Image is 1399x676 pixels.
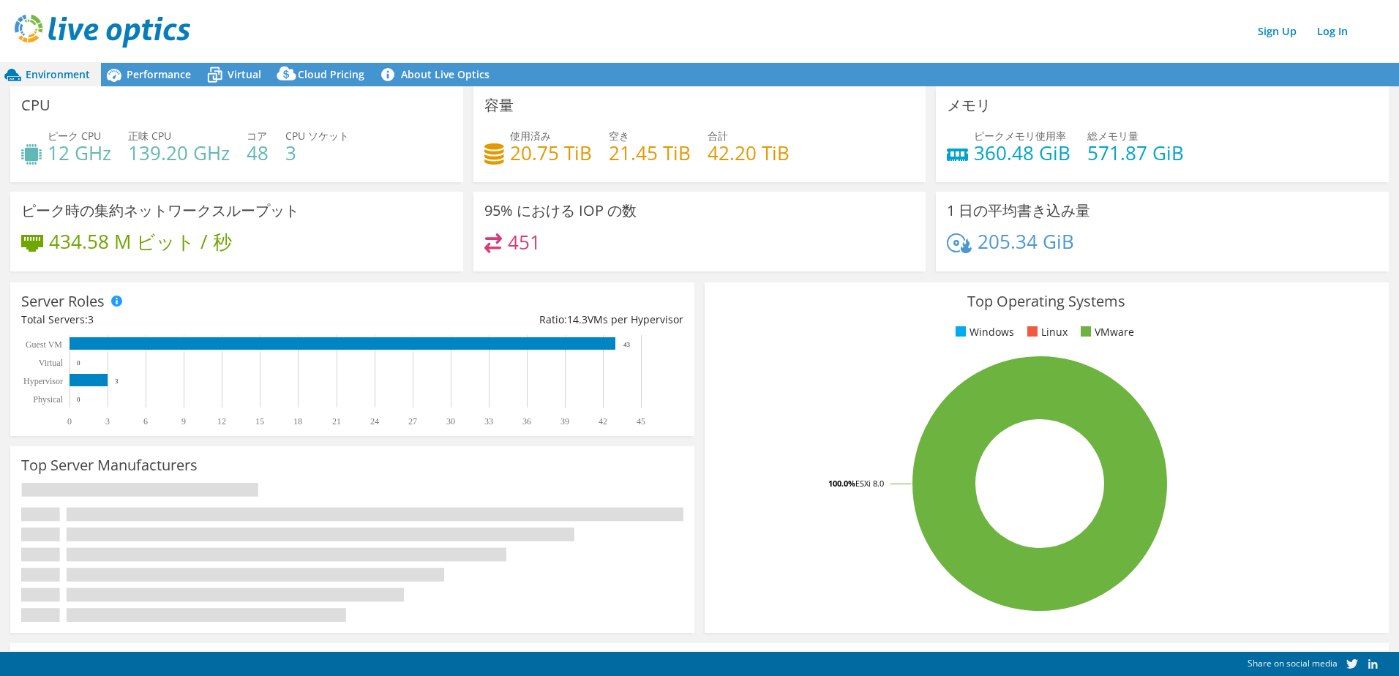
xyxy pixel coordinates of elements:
h4: 20.75 TiB [510,145,592,161]
text: 0 [67,416,72,427]
h4: 21.45 TiB [609,145,691,161]
h4: 451 [508,234,541,250]
span: ピーク CPU [48,129,101,143]
text: 27 [408,416,417,427]
text: Virtual [39,358,64,368]
h3: メモリ [947,97,991,113]
li: VMware [1077,324,1134,340]
span: 合計 [708,129,728,143]
h3: Server Roles [21,293,105,309]
h4: 42.20 TiB [708,145,789,161]
text: 6 [143,416,148,427]
a: About Live Optics [375,63,500,86]
h3: CPU [21,97,50,113]
text: 42 [599,416,607,427]
span: CPU ソケット [285,129,349,143]
span: ピークメモリ使用率 [974,129,1066,143]
a: Sign Up [1250,20,1304,42]
text: 39 [560,416,569,427]
h4: 360.48 GiB [974,145,1070,161]
span: 3 [88,312,94,326]
text: 0 [77,359,80,367]
text: 24 [370,416,379,427]
span: 正味 CPU [128,129,171,143]
h4: 571.87 GiB [1087,145,1184,161]
text: 30 [446,416,455,427]
text: 33 [484,416,493,427]
h3: 95% における IOP の数 [484,203,637,219]
text: 43 [623,341,631,348]
text: Guest VM [26,339,62,350]
text: 0 [77,396,80,403]
span: コア [247,129,267,143]
h3: Top Server Manufacturers [21,457,198,473]
text: 21 [332,416,341,427]
text: 9 [181,416,186,427]
h4: 139.20 GHz [128,145,230,161]
text: 18 [293,416,302,427]
li: Linux [1024,324,1068,340]
h4: 12 GHz [48,145,111,161]
span: 空き [609,129,629,143]
h3: 1 日の平均書き込み量 [947,203,1090,219]
span: Performance [127,67,191,81]
div: Total Servers: [21,312,352,328]
span: Virtual [228,67,261,81]
span: 総メモリ量 [1087,129,1139,143]
span: Cloud Pricing [298,67,364,81]
h4: 3 [285,145,349,161]
h4: 205.34 GiB [978,233,1074,249]
h3: Top Operating Systems [716,293,1378,309]
h4: 48 [247,145,269,161]
li: Windows [952,324,1014,340]
text: 3 [115,378,119,385]
h4: 434.58 M ビット / 秒 [49,233,232,249]
a: Log In [1310,20,1355,42]
tspan: ESXi 8.0 [855,478,884,489]
h3: ピーク時の集約ネットワークスループット [21,203,299,219]
tspan: 100.0% [828,478,855,489]
span: Share on social media [1248,657,1338,669]
img: live_optics_svg.svg [15,15,190,48]
span: 使用済み [510,129,551,143]
h3: 容量 [484,97,514,113]
text: 12 [217,416,226,427]
text: 15 [255,416,264,427]
span: 14.3 [567,312,588,326]
text: 3 [105,416,110,427]
text: 36 [522,416,531,427]
text: Hypervisor [23,376,63,386]
span: Environment [26,67,90,81]
text: Physical [33,394,63,405]
div: Ratio: VMs per Hypervisor [352,312,683,328]
text: 45 [637,416,645,427]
